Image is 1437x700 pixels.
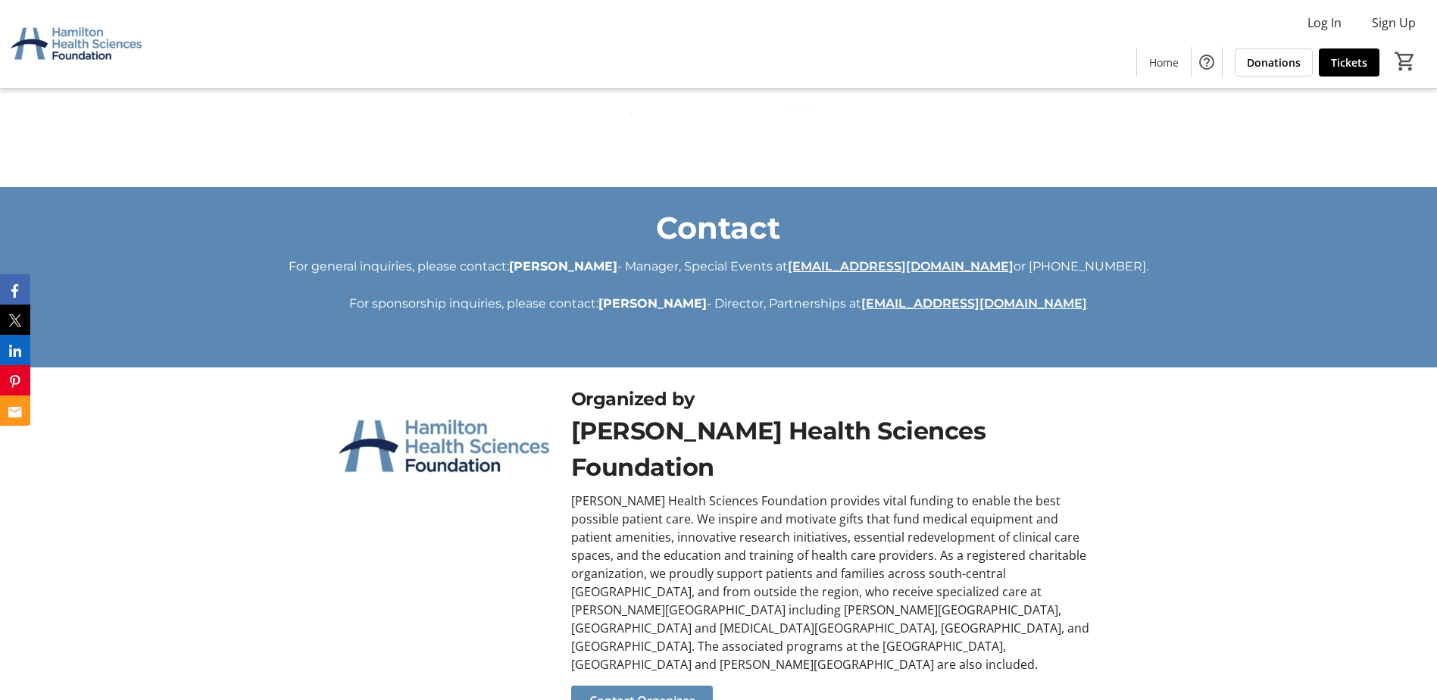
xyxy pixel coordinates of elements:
[349,296,598,311] span: For sponsorship inquiries, please contact:
[571,413,1101,486] div: [PERSON_NAME] Health Sciences Foundation
[9,6,144,82] img: Hamilton Health Sciences Foundation's Logo
[1137,48,1191,77] a: Home
[1307,14,1342,32] span: Log In
[1360,11,1428,35] button: Sign Up
[289,259,509,273] span: For general inquiries, please contact:
[1235,48,1313,77] a: Donations
[336,386,553,508] img: Hamilton Health Sciences Foundation logo
[1331,55,1367,70] span: Tickets
[1247,55,1301,70] span: Donations
[656,209,780,246] span: Contact
[788,259,1014,273] a: [EMAIL_ADDRESS][DOMAIN_NAME]
[571,386,1101,413] div: Organized by
[1295,11,1354,35] button: Log In
[598,296,707,311] strong: [PERSON_NAME]
[1192,47,1222,77] button: Help
[1372,14,1416,32] span: Sign Up
[1149,55,1179,70] span: Home
[509,259,617,273] strong: [PERSON_NAME]
[571,492,1101,673] div: [PERSON_NAME] Health Sciences Foundation provides vital funding to enable the best possible patie...
[1319,48,1379,77] a: Tickets
[1014,259,1148,273] span: or [PHONE_NUMBER].
[707,296,861,311] span: - Director, Partnerships at
[1392,48,1419,75] button: Cart
[617,259,788,273] span: - Manager, Special Events at
[861,296,1087,311] a: [EMAIL_ADDRESS][DOMAIN_NAME]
